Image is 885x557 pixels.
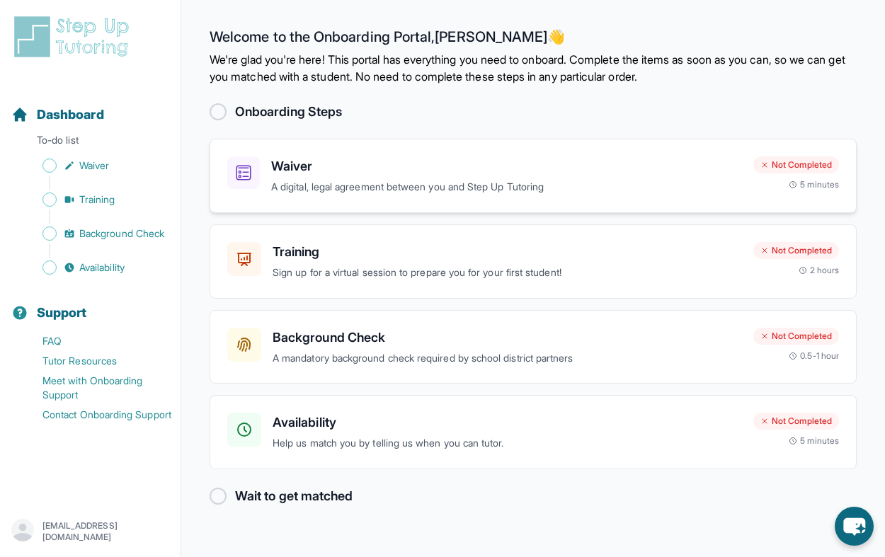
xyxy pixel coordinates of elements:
[79,193,115,207] span: Training
[273,265,742,281] p: Sign up for a virtual session to prepare you for your first student!
[6,133,175,153] p: To-do list
[273,242,742,262] h3: Training
[273,435,742,452] p: Help us match you by telling us when you can tutor.
[11,351,181,371] a: Tutor Resources
[210,310,857,384] a: Background CheckA mandatory background check required by school district partnersNot Completed0.5...
[11,14,137,59] img: logo
[11,519,169,544] button: [EMAIL_ADDRESS][DOMAIN_NAME]
[753,413,839,430] div: Not Completed
[42,520,169,543] p: [EMAIL_ADDRESS][DOMAIN_NAME]
[271,156,742,176] h3: Waiver
[11,258,181,277] a: Availability
[11,105,104,125] a: Dashboard
[37,105,104,125] span: Dashboard
[11,405,181,425] a: Contact Onboarding Support
[11,224,181,243] a: Background Check
[210,395,857,469] a: AvailabilityHelp us match you by telling us when you can tutor.Not Completed5 minutes
[273,328,742,348] h3: Background Check
[11,371,181,405] a: Meet with Onboarding Support
[789,179,839,190] div: 5 minutes
[79,159,109,173] span: Waiver
[753,156,839,173] div: Not Completed
[6,280,175,328] button: Support
[79,260,125,275] span: Availability
[753,328,839,345] div: Not Completed
[210,139,857,213] a: WaiverA digital, legal agreement between you and Step Up TutoringNot Completed5 minutes
[11,156,181,176] a: Waiver
[210,224,857,299] a: TrainingSign up for a virtual session to prepare you for your first student!Not Completed2 hours
[11,190,181,209] a: Training
[210,28,857,51] h2: Welcome to the Onboarding Portal, [PERSON_NAME] 👋
[79,226,164,241] span: Background Check
[753,242,839,259] div: Not Completed
[6,82,175,130] button: Dashboard
[271,179,742,195] p: A digital, legal agreement between you and Step Up Tutoring
[235,486,353,506] h2: Wait to get matched
[210,51,857,85] p: We're glad you're here! This portal has everything you need to onboard. Complete the items as soo...
[11,331,181,351] a: FAQ
[273,413,742,432] h3: Availability
[835,507,874,546] button: chat-button
[273,350,742,367] p: A mandatory background check required by school district partners
[37,303,87,323] span: Support
[789,435,839,447] div: 5 minutes
[789,350,839,362] div: 0.5-1 hour
[799,265,840,276] div: 2 hours
[235,102,342,122] h2: Onboarding Steps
